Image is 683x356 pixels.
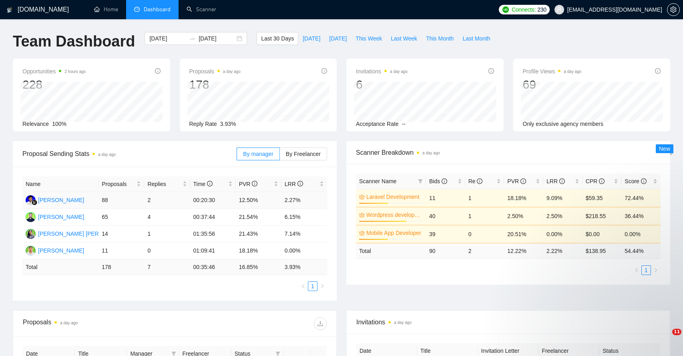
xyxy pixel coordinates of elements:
span: Only exclusive agency members [523,121,604,127]
img: AC [26,246,36,256]
td: 7.14% [281,226,327,243]
span: info-circle [488,68,494,74]
span: info-circle [321,68,327,74]
div: 228 [22,77,86,92]
button: left [298,281,308,291]
li: 1 [308,281,317,291]
li: Next Page [317,281,327,291]
li: 1 [641,265,651,275]
td: 36.44% [621,207,661,225]
td: 00:37:44 [190,209,236,226]
button: right [317,281,327,291]
time: a day ago [422,151,440,155]
h1: Team Dashboard [13,32,135,51]
span: crown [359,230,365,236]
span: Scanner Breakdown [356,148,661,158]
th: Proposals [98,176,144,192]
span: right [653,268,658,273]
div: [PERSON_NAME] [38,246,84,255]
span: info-circle [520,178,526,184]
td: 54.44 % [621,243,661,259]
span: Bids [429,178,447,184]
td: 3.93 % [281,259,327,275]
td: 0 [465,225,504,243]
span: New [659,146,670,152]
span: [DATE] [303,34,320,43]
time: a day ago [564,69,581,74]
button: This Month [422,32,458,45]
td: 6.15% [281,209,327,226]
span: Last Week [391,34,417,43]
span: filter [416,175,424,187]
span: LRR [285,181,303,187]
span: PVR [239,181,258,187]
span: This Month [426,34,454,43]
input: Start date [149,34,186,43]
img: gigradar-bm.png [32,200,37,205]
td: $218.55 [583,207,622,225]
span: Scanner Name [359,178,396,184]
span: PVR [507,178,526,184]
a: Mobile App Developer [366,229,421,237]
button: right [651,265,661,275]
td: $0.00 [583,225,622,243]
td: Total [356,243,426,259]
span: filter [418,179,423,184]
li: Next Page [651,265,661,275]
td: 90 [426,243,465,259]
span: Invitations [356,317,660,327]
td: 2.27% [281,192,327,209]
td: 12.50% [236,192,281,209]
span: Last 30 Days [261,34,294,43]
button: Last Week [386,32,422,45]
td: Total [22,259,98,275]
span: dashboard [134,6,140,12]
td: 0.00% [281,243,327,259]
span: info-circle [252,181,257,186]
td: 40 [426,207,465,225]
a: setting [667,6,680,13]
td: 20.51% [504,225,543,243]
td: 01:09:41 [190,243,236,259]
span: CPR [586,178,605,184]
span: crown [359,194,365,200]
td: 2.22 % [543,243,583,259]
td: 14 [98,226,144,243]
div: 6 [356,77,408,92]
span: Proposals [189,67,241,76]
div: [PERSON_NAME] [38,196,84,204]
button: setting [667,3,680,16]
span: Relevance [22,121,49,127]
div: [PERSON_NAME] [38,212,84,221]
span: download [314,320,326,327]
span: Score [625,178,646,184]
span: info-circle [559,178,565,184]
td: 1 [465,207,504,225]
img: upwork-logo.png [502,6,509,13]
span: swap-right [189,35,195,42]
button: download [314,317,327,330]
span: filter [171,351,176,356]
span: info-circle [655,68,661,74]
span: [DATE] [329,34,347,43]
span: 11 [672,329,681,335]
span: info-circle [599,178,605,184]
span: setting [667,6,679,13]
button: [DATE] [325,32,351,45]
td: 0.00% [621,225,661,243]
td: 4 [144,209,190,226]
span: Acceptance Rate [356,121,399,127]
a: 1 [308,282,317,291]
img: SK [26,212,36,222]
th: Name [22,176,98,192]
td: 88 [98,192,144,209]
time: a day ago [394,320,412,325]
div: 69 [523,77,582,92]
span: LRR [546,178,565,184]
span: right [320,284,325,289]
span: Connects: [512,5,536,14]
td: 12.22 % [504,243,543,259]
span: 100% [52,121,66,127]
time: a day ago [60,321,78,325]
button: Last Month [458,32,494,45]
